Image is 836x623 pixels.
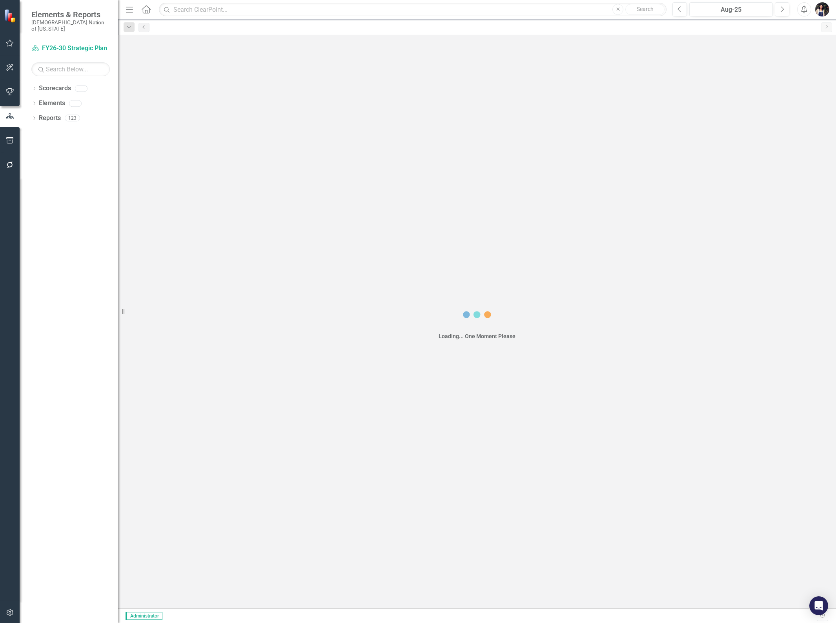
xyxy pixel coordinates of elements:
img: ClearPoint Strategy [4,9,18,23]
img: Layla Freeman [815,2,829,16]
button: Search [625,4,665,15]
div: 123 [65,115,80,122]
input: Search Below... [31,62,110,76]
div: Open Intercom Messenger [809,596,828,615]
a: Scorecards [39,84,71,93]
span: Elements & Reports [31,10,110,19]
span: Administrator [126,612,162,620]
a: Reports [39,114,61,123]
a: Elements [39,99,65,108]
input: Search ClearPoint... [159,3,667,16]
button: Aug-25 [689,2,773,16]
div: Loading... One Moment Please [439,332,515,340]
a: FY26-30 Strategic Plan [31,44,110,53]
small: [DEMOGRAPHIC_DATA] Nation of [US_STATE] [31,19,110,32]
span: Search [637,6,654,12]
div: Aug-25 [692,5,770,15]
